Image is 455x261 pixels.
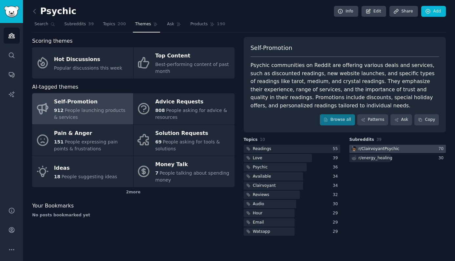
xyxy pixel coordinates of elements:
[244,154,340,162] a: Love39
[362,6,386,17] a: Edit
[155,108,227,120] span: People asking for advice & resources
[253,210,263,216] div: Hour
[155,170,158,176] span: 7
[333,220,340,226] div: 29
[190,21,208,27] span: Products
[260,137,265,142] span: 10
[251,61,439,110] div: Psychic communities on Reddit are offering various deals and services, such as discounted reading...
[251,44,292,52] span: Self-Promotion
[155,139,220,151] span: People asking for tools & solutions
[61,174,117,179] span: People suggesting ideas
[390,114,412,125] a: Ask
[253,192,269,198] div: Reviews
[54,139,64,144] span: 151
[438,146,446,152] div: 70
[188,19,227,33] a: Products190
[253,201,264,207] div: Audio
[376,137,382,142] span: 39
[32,93,133,124] a: Self-Promotion912People launching products & services
[155,170,229,183] span: People talking about spending money
[349,137,374,143] span: Subreddits
[349,154,446,162] a: r/energy_healing30
[54,54,122,65] div: Hot Discussions
[54,174,60,179] span: 18
[244,172,340,181] a: Available34
[54,108,64,113] span: 912
[103,21,115,27] span: Topics
[32,125,133,156] a: Pain & Anger151People expressing pain points & frustrations
[54,65,122,71] span: Popular discussions this week
[32,47,133,78] a: Hot DiscussionsPopular discussions this week
[117,21,126,27] span: 200
[155,62,229,74] span: Best-performing content of past month
[333,146,340,152] div: 55
[134,47,235,78] a: Top ContentBest-performing content of past month
[333,201,340,207] div: 30
[333,192,340,198] div: 32
[253,174,271,180] div: Available
[320,114,355,125] a: Browse all
[334,6,358,17] a: Info
[352,146,356,151] img: ClairvoyantPsychic
[88,21,94,27] span: 39
[155,139,161,144] span: 69
[253,183,276,189] div: Clairvoyant
[101,19,128,33] a: Topics200
[349,145,446,153] a: ClairvoyantPsychicr/ClairvoyantPsychic70
[333,155,340,161] div: 39
[64,21,86,27] span: Subreddits
[32,83,78,91] span: AI-tagged themes
[32,156,133,187] a: Ideas18People suggesting ideas
[134,156,235,187] a: Money Talk7People talking about spending money
[244,163,340,171] a: Psychic36
[217,21,225,27] span: 190
[54,139,118,151] span: People expressing pain points & frustrations
[133,19,160,33] a: Themes
[167,21,174,27] span: Ask
[389,6,418,17] a: Share
[333,183,340,189] div: 34
[155,51,231,61] div: Top Content
[244,209,340,217] a: Hour29
[54,108,126,120] span: People launching products & services
[62,19,96,33] a: Subreddits39
[134,125,235,156] a: Solution Requests69People asking for tools & solutions
[165,19,183,33] a: Ask
[4,6,19,17] img: GummySearch logo
[438,155,446,161] div: 30
[333,174,340,180] div: 34
[54,97,130,107] div: Self-Promotion
[32,19,57,33] a: Search
[333,164,340,170] div: 36
[155,128,231,139] div: Solution Requests
[34,21,48,27] span: Search
[357,114,388,125] a: Patterns
[155,108,165,113] span: 808
[244,191,340,199] a: Reviews32
[155,160,231,170] div: Money Talk
[244,182,340,190] a: Clairvoyant34
[32,187,235,198] div: 2 more
[333,210,340,216] div: 29
[54,128,130,139] div: Pain & Anger
[333,229,340,235] div: 29
[414,114,439,125] button: Copy
[253,229,270,235] div: Watsapp
[32,37,72,45] span: Scoring themes
[244,228,340,236] a: Watsapp29
[32,202,74,210] span: Your Bookmarks
[253,164,268,170] div: Psychic
[134,93,235,124] a: Advice Requests808People asking for advice & resources
[359,155,392,161] div: r/ energy_healing
[244,145,340,153] a: Readings55
[244,137,258,143] span: Topics
[359,146,400,152] div: r/ ClairvoyantPsychic
[244,218,340,227] a: Email29
[135,21,151,27] span: Themes
[421,6,446,17] a: Add
[253,146,271,152] div: Readings
[244,200,340,208] a: Audio30
[155,97,231,107] div: Advice Requests
[253,155,262,161] div: Love
[32,212,235,218] div: No posts bookmarked yet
